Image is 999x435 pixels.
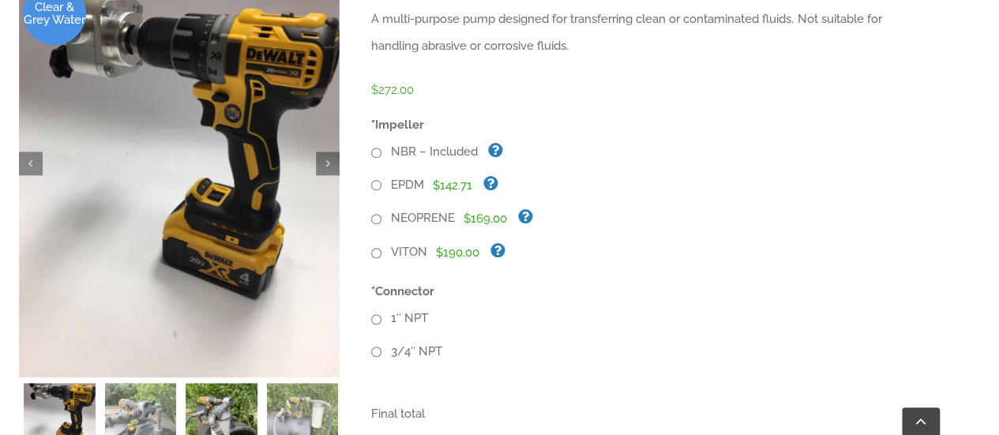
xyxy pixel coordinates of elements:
[371,214,381,224] input: NEOPRENE
[359,278,941,305] label: Connector
[371,148,381,158] input: NBR – Included
[371,180,381,190] input: EPDM
[371,83,378,97] span: $
[316,152,340,175] a: 
[385,311,428,325] span: 1″ NPT
[359,111,941,138] label: Impeller
[371,347,381,357] input: 3/4″ NPT
[385,211,455,225] span: NEOPRENE
[433,178,472,193] span: $142.71
[371,248,381,258] input: VITON
[371,400,930,427] dt: Final total
[23,1,86,26] span: Clear & Grey Water
[385,344,442,358] span: 3/4″ NPT
[464,212,507,226] span: $169.00
[385,245,427,259] span: VITON
[371,83,414,97] bdi: 272.00
[19,152,43,175] a: 
[385,178,424,192] span: EPDM
[436,246,479,260] span: $190.00
[385,144,478,159] span: NBR – Included
[371,314,381,324] input: 1″ NPT
[371,6,930,59] p: A multi-purpose pump designed for transferring clean or contaminated fluids. Not suitable for han...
